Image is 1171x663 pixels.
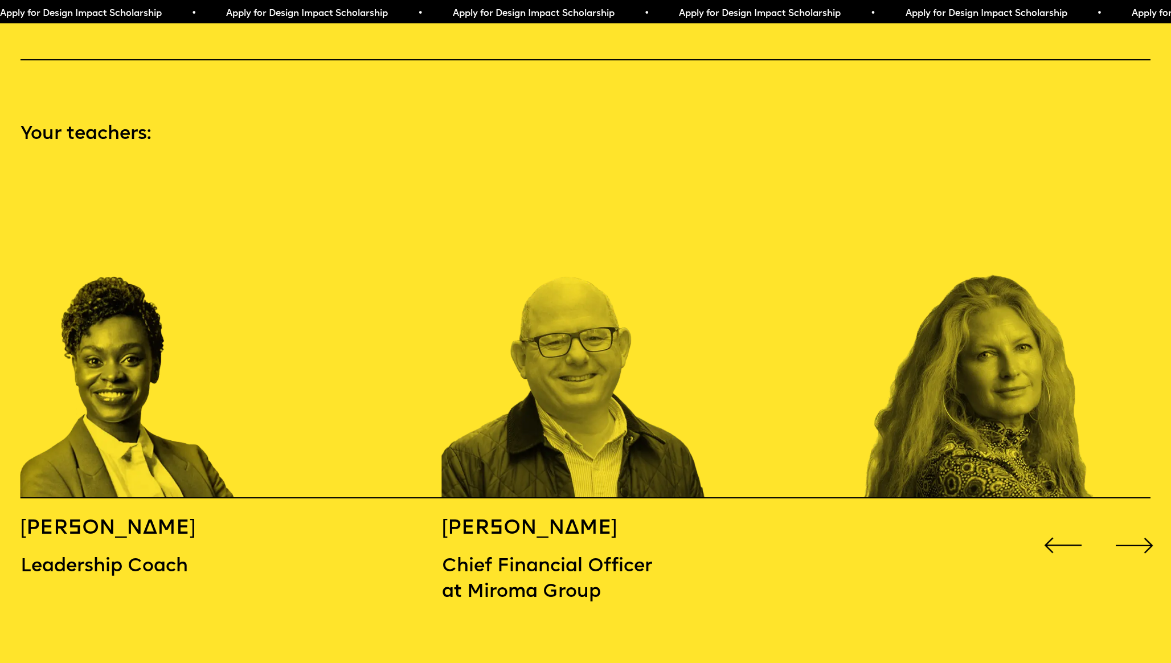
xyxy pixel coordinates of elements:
p: Leadership Coach [21,554,231,579]
span: • [1096,9,1102,18]
div: 9 / 16 [442,171,723,499]
h5: [PERSON_NAME] [21,516,231,542]
div: Previous slide [1039,522,1086,569]
p: Chief Financial Officer at Miroma Group [442,554,723,605]
span: • [191,9,196,18]
span: • [870,9,875,18]
h5: [PERSON_NAME] [442,516,723,542]
div: Next slide [1111,522,1157,569]
p: Your teachers: [21,121,1151,147]
div: 10 / 16 [863,171,1144,499]
span: • [417,9,423,18]
span: • [644,9,649,18]
div: 8 / 16 [21,171,301,499]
